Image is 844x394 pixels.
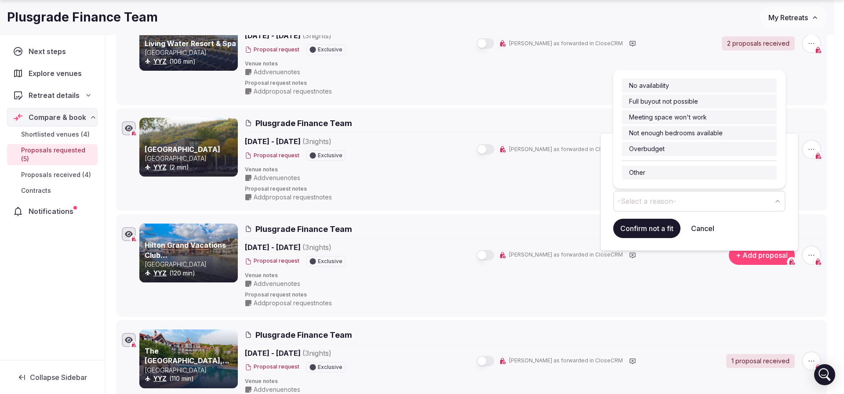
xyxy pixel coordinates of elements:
span: Other [629,168,645,177]
span: Overbudget [629,145,665,153]
span: Full buyout not possible [629,97,698,106]
span: Meeting space won't work [629,113,707,122]
button: Cancel [684,219,721,238]
span: Not enough bedrooms available [629,129,723,137]
span: -Select a reason- [618,196,676,206]
span: No availability [629,81,669,90]
button: Confirm not a fit [613,219,680,238]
